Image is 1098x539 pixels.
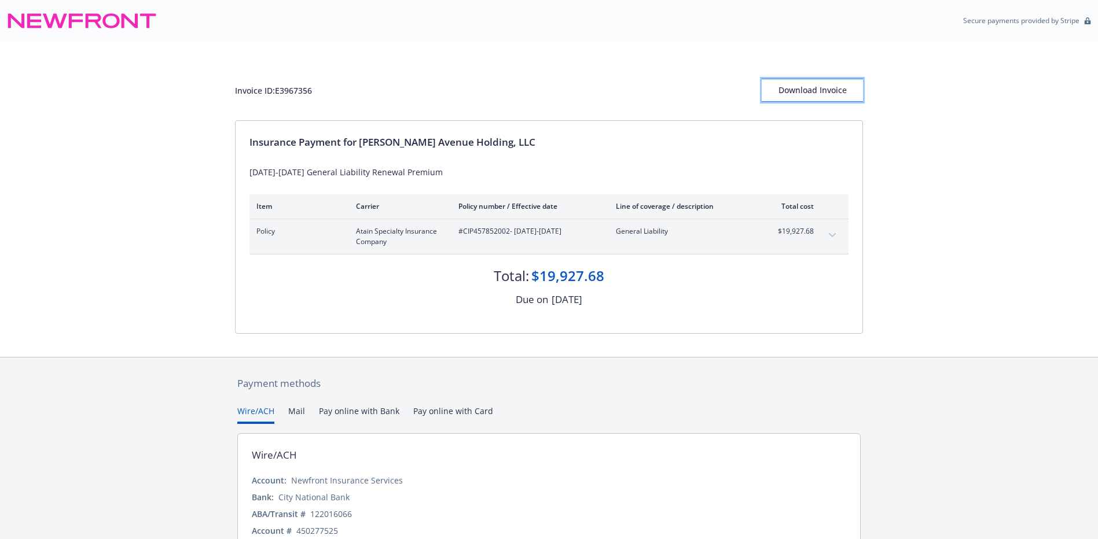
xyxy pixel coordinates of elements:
button: Download Invoice [762,79,863,102]
div: Carrier [356,201,440,211]
div: Download Invoice [762,79,863,101]
p: Secure payments provided by Stripe [963,16,1079,25]
div: Bank: [252,491,274,503]
div: City National Bank [278,491,350,503]
span: General Liability [616,226,752,237]
span: $19,927.68 [770,226,814,237]
button: Pay online with Bank [319,405,399,424]
div: Account: [252,474,287,486]
div: ABA/Transit # [252,508,306,520]
button: Mail [288,405,305,424]
div: 450277525 [296,525,338,537]
div: Policy number / Effective date [458,201,597,211]
div: Invoice ID: E3967356 [235,84,312,97]
div: Insurance Payment for [PERSON_NAME] Avenue Holding, LLC [249,135,849,150]
div: Total cost [770,201,814,211]
div: Total: [494,266,529,286]
div: Wire/ACH [252,448,297,463]
span: Atain Specialty Insurance Company [356,226,440,247]
div: $19,927.68 [531,266,604,286]
button: expand content [823,226,842,245]
div: PolicyAtain Specialty Insurance Company#CIP457852002- [DATE]-[DATE]General Liability$19,927.68exp... [249,219,849,254]
div: Line of coverage / description [616,201,752,211]
div: Due on [516,292,548,307]
div: Newfront Insurance Services [291,474,403,486]
div: 122016066 [310,508,352,520]
div: Payment methods [237,376,861,391]
button: Wire/ACH [237,405,274,424]
span: #CIP457852002 - [DATE]-[DATE] [458,226,597,237]
div: Item [256,201,337,211]
span: Policy [256,226,337,237]
button: Pay online with Card [413,405,493,424]
div: Account # [252,525,292,537]
div: [DATE]-[DATE] General Liability Renewal Premium [249,166,849,178]
div: [DATE] [552,292,582,307]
